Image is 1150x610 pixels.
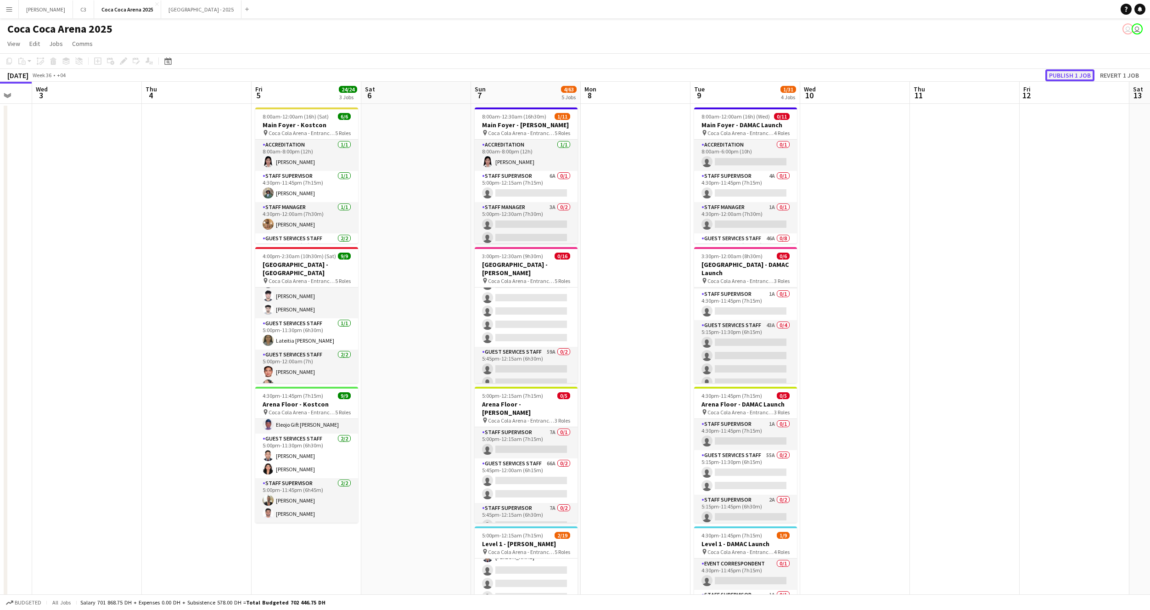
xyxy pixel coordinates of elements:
[777,253,790,260] span: 0/6
[482,253,555,260] span: 3:00pm-12:30am (9h30m) (Mon)
[488,130,555,136] span: Coca Cola Arena - Entrance F
[246,599,325,606] span: Total Budgeted 702 446.75 DH
[694,233,797,358] app-card-role: Guest Services Staff46A0/85:15pm-11:30pm (6h15m)
[694,85,705,93] span: Tue
[68,38,96,50] a: Comms
[694,540,797,548] h3: Level 1 - DAMAC Launch
[475,202,578,247] app-card-role: Staff Manager3A0/25:00pm-12:30am (7h30m)
[255,140,358,171] app-card-role: Accreditation1/18:00am-8:00pm (12h)[PERSON_NAME]
[777,532,790,539] span: 1/9
[475,107,578,243] app-job-card: 8:00am-12:30am (16h30m) (Mon)1/11Main Foyer - [PERSON_NAME] Coca Cola Arena - Entrance F5 RolesAc...
[269,130,335,136] span: Coca Cola Arena - Entrance F
[254,90,263,101] span: 5
[701,113,770,120] span: 8:00am-12:00am (16h) (Wed)
[774,277,790,284] span: 3 Roles
[912,90,925,101] span: 11
[475,347,578,391] app-card-role: Guest Services Staff59A0/25:45pm-12:15am (6h30m)
[146,85,157,93] span: Thu
[263,113,329,120] span: 8:00am-12:00am (16h) (Sat)
[475,140,578,171] app-card-role: Accreditation1/18:00am-8:00pm (12h)[PERSON_NAME]
[5,598,43,608] button: Budgeted
[694,495,797,539] app-card-role: Staff Supervisor2A0/25:15pm-11:45pm (6h30m)
[707,548,774,555] span: Coca Cola Arena - Entrance F
[802,90,816,101] span: 10
[488,548,555,555] span: Coca Cola Arena - Entrance F
[694,387,797,523] app-job-card: 4:30pm-11:45pm (7h15m)0/5Arena Floor - DAMAC Launch Coca Cola Arena - Entrance F3 RolesStaff Supe...
[255,202,358,233] app-card-role: Staff Manager1/14:30pm-12:00am (7h30m)[PERSON_NAME]
[269,409,335,416] span: Coca Cola Arena - Entrance F
[694,559,797,590] app-card-role: Event Correspondent0/14:30pm-11:45pm (7h15m)
[774,130,790,136] span: 4 Roles
[255,350,358,394] app-card-role: Guest Services Staff2/25:00pm-12:00am (7h)[PERSON_NAME]Soujoud Lutfi
[475,171,578,202] app-card-role: Staff Supervisor6A0/15:00pm-12:15am (7h15m)
[557,392,570,399] span: 0/5
[804,85,816,93] span: Wed
[161,0,241,18] button: [GEOGRAPHIC_DATA] - 2025
[694,247,797,383] app-job-card: 3:30pm-12:00am (8h30m) (Wed)0/6[GEOGRAPHIC_DATA] - DAMAC Launch Coca Cola Arena - Entrance F3 Rol...
[365,85,375,93] span: Sat
[694,419,797,450] app-card-role: Staff Supervisor1A0/14:30pm-11:45pm (7h15m)
[561,94,576,101] div: 5 Jobs
[475,260,578,277] h3: [GEOGRAPHIC_DATA] - [PERSON_NAME]
[694,121,797,129] h3: Main Foyer - DAMAC Launch
[777,392,790,399] span: 0/5
[707,130,774,136] span: Coca Cola Arena - Entrance F
[701,532,762,539] span: 4:30pm-11:45pm (7h15m)
[338,253,351,260] span: 9/9
[338,113,351,120] span: 6/6
[1023,85,1031,93] span: Fri
[255,121,358,129] h3: Main Foyer - Kostcon
[255,387,358,523] app-job-card: 4:30pm-11:45pm (7h15m)9/9Arena Floor - Kostcon Coca Cola Arena - Entrance F5 Roles5:00pm-9:00pm (...
[475,387,578,523] app-job-card: 5:00pm-12:15am (7h15m) (Mon)0/5Arena Floor - [PERSON_NAME] Coca Cola Arena - Entrance F3 RolesSta...
[255,400,358,408] h3: Arena Floor - Kostcon
[263,392,323,399] span: 4:30pm-11:45pm (7h15m)
[473,90,486,101] span: 7
[707,277,774,284] span: Coca Cola Arena - Entrance F
[693,90,705,101] span: 9
[255,247,358,383] div: 4:00pm-2:30am (10h30m) (Sat)9/9[GEOGRAPHIC_DATA] - [GEOGRAPHIC_DATA] Coca Cola Arena - Entrance F...
[780,86,796,93] span: 1/31
[338,392,351,399] span: 9/9
[475,540,578,548] h3: Level 1 - [PERSON_NAME]
[475,247,578,383] div: 3:00pm-12:30am (9h30m) (Mon)0/16[GEOGRAPHIC_DATA] - [PERSON_NAME] Coca Cola Arena - Entrance F5 R...
[475,503,578,548] app-card-role: Staff Supervisor7A0/25:45pm-12:15am (6h30m)
[255,107,358,243] app-job-card: 8:00am-12:00am (16h) (Sat)6/6Main Foyer - Kostcon Coca Cola Arena - Entrance F5 RolesAccreditatio...
[364,90,375,101] span: 6
[72,40,93,48] span: Comms
[482,113,555,120] span: 8:00am-12:30am (16h30m) (Mon)
[914,85,925,93] span: Thu
[475,458,578,503] app-card-role: Guest Services Staff66A0/25:45pm-12:00am (6h15m)
[335,277,351,284] span: 5 Roles
[36,85,48,93] span: Wed
[475,85,486,93] span: Sun
[335,409,351,416] span: 5 Roles
[26,38,44,50] a: Edit
[255,478,358,523] app-card-role: Staff Supervisor2/25:00pm-11:45pm (6h45m)[PERSON_NAME][PERSON_NAME]
[57,72,66,79] div: +04
[339,86,357,93] span: 24/24
[255,260,358,277] h3: [GEOGRAPHIC_DATA] - [GEOGRAPHIC_DATA]
[7,40,20,48] span: View
[694,260,797,277] h3: [GEOGRAPHIC_DATA] - DAMAC Launch
[73,0,94,18] button: C3
[144,90,157,101] span: 4
[694,140,797,171] app-card-role: Accreditation0/18:00am-6:00pm (10h)
[555,253,570,260] span: 0/16
[555,130,570,136] span: 5 Roles
[482,392,557,399] span: 5:00pm-12:15am (7h15m) (Mon)
[339,94,357,101] div: 3 Jobs
[583,90,596,101] span: 8
[694,107,797,243] div: 8:00am-12:00am (16h) (Wed)0/11Main Foyer - DAMAC Launch Coca Cola Arena - Entrance F4 RolesAccred...
[555,532,570,539] span: 2/19
[555,277,570,284] span: 5 Roles
[30,72,53,79] span: Week 36
[555,113,570,120] span: 1/11
[263,253,336,260] span: 4:00pm-2:30am (10h30m) (Sat)
[49,40,63,48] span: Jobs
[694,450,797,495] app-card-role: Guest Services Staff55A0/25:15pm-11:30pm (6h15m)
[701,392,762,399] span: 4:30pm-11:45pm (7h15m)
[694,171,797,202] app-card-role: Staff Supervisor4A0/14:30pm-11:45pm (7h15m)
[475,400,578,417] h3: Arena Floor - [PERSON_NAME]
